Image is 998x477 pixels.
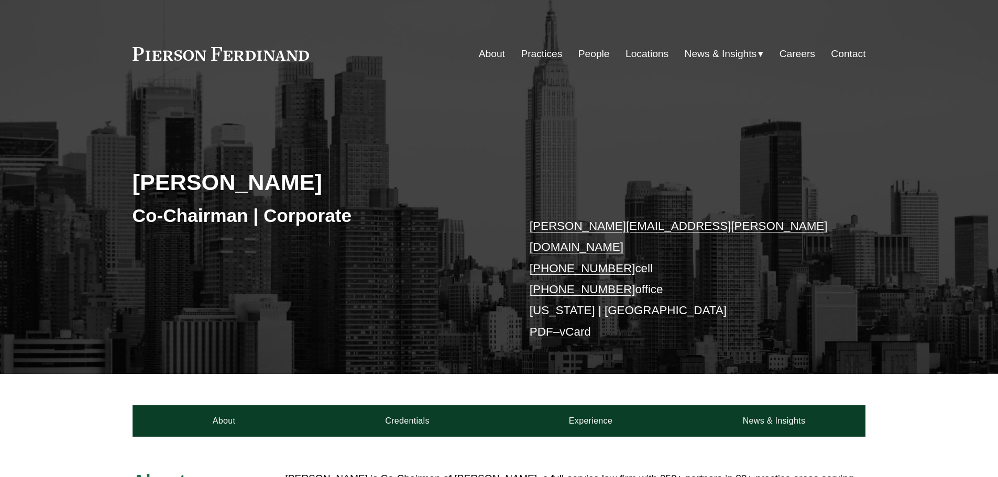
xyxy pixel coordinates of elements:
a: Practices [521,44,562,64]
a: Credentials [316,405,499,437]
a: Experience [499,405,683,437]
a: [PHONE_NUMBER] [530,283,635,296]
a: [PHONE_NUMBER] [530,262,635,275]
p: cell office [US_STATE] | [GEOGRAPHIC_DATA] – [530,216,835,342]
a: News & Insights [682,405,865,437]
a: Contact [831,44,865,64]
a: People [578,44,610,64]
a: Locations [626,44,668,64]
a: vCard [560,325,591,338]
a: Careers [780,44,815,64]
h3: Co-Chairman | Corporate [133,204,499,227]
a: PDF [530,325,553,338]
span: News & Insights [685,45,757,63]
a: About [133,405,316,437]
a: [PERSON_NAME][EMAIL_ADDRESS][PERSON_NAME][DOMAIN_NAME] [530,219,828,253]
a: folder dropdown [685,44,764,64]
h2: [PERSON_NAME] [133,169,499,196]
a: About [479,44,505,64]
